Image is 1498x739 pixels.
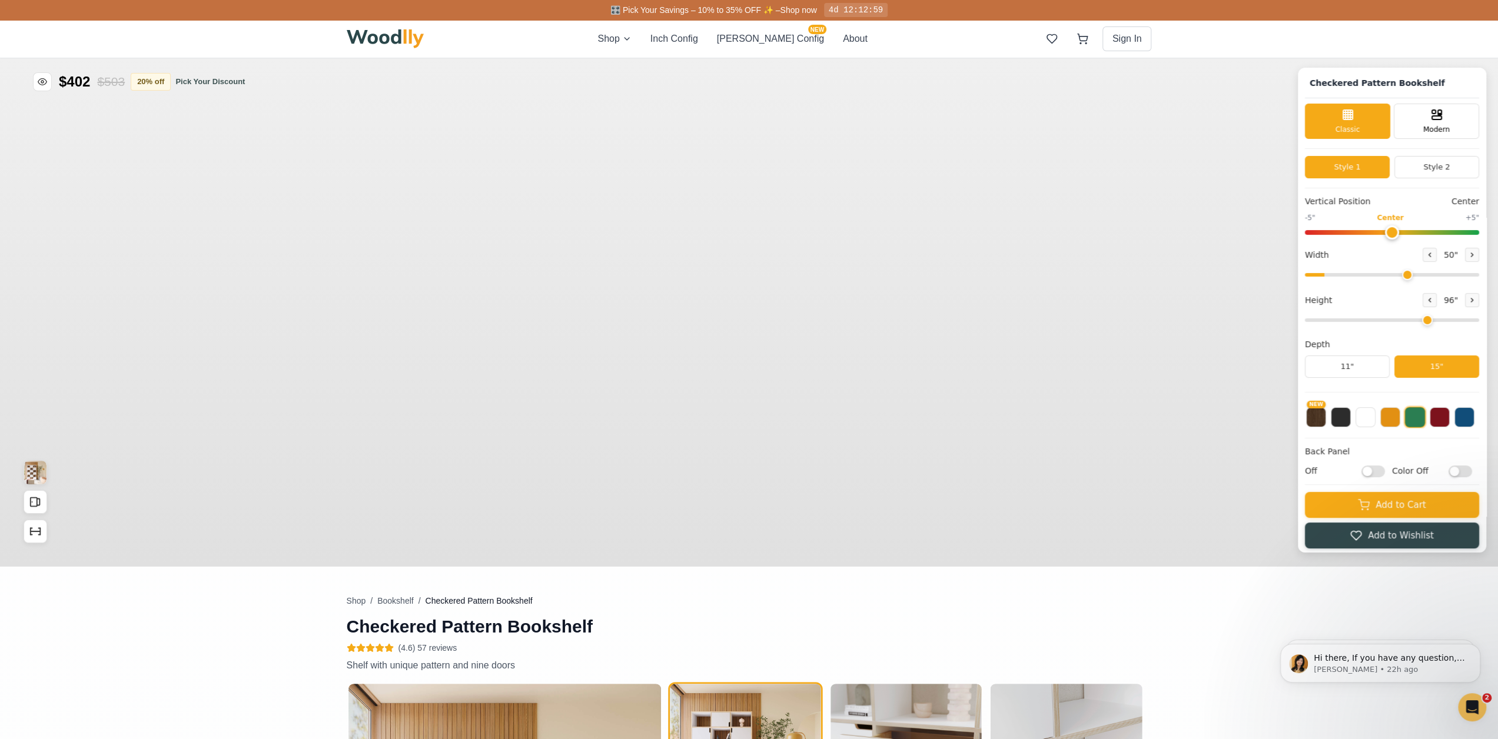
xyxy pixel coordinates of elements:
h1: Checkered Pattern Bookshelf [347,616,878,637]
span: NEW [1307,342,1326,350]
button: About [843,32,868,46]
span: Center [1452,137,1479,149]
span: (4.6) 57 reviews [398,642,457,654]
button: Blue [1454,349,1474,369]
span: Width [1305,190,1329,202]
button: [PERSON_NAME] ConfigNEW [717,32,824,46]
iframe: Intercom live chat [1458,693,1486,721]
div: 4d 12:12:59 [824,3,888,17]
h1: Click to rename [1305,16,1450,34]
button: View Gallery [24,402,47,426]
button: Pick Your Discount [175,18,245,29]
span: 🎛️ Pick Your Savings – 10% to 35% OFF ✨ – [610,5,780,15]
span: Classic [1336,66,1360,76]
span: Depth [1305,280,1330,292]
span: +5" [1466,154,1479,165]
button: Black [1331,349,1351,369]
span: Off [1305,407,1356,419]
button: Add to Wishlist [1305,464,1479,490]
input: Color Off [1449,407,1472,419]
iframe: Intercom notifications message [1263,619,1498,707]
img: Woodlly [347,29,424,48]
a: Shop now [780,5,816,15]
button: Shop [597,32,631,46]
span: Height [1305,235,1332,248]
span: Vertical Position [1305,137,1370,149]
span: 50 " [1441,190,1460,202]
p: Shelf with unique pattern and nine doors [347,658,878,673]
button: Open All Doors and Drawers [24,432,47,455]
span: 2 [1482,693,1492,703]
button: Green [1404,348,1426,369]
button: Inch Config [650,32,698,46]
span: / [418,595,421,607]
button: 20% off [131,15,171,32]
button: Sign In [1102,26,1152,51]
button: Add to Cart [1305,434,1479,460]
span: -5" [1305,154,1315,165]
button: Shop [347,595,366,607]
button: Show Dimensions [24,461,47,485]
span: Center [1377,154,1403,165]
span: / [370,595,373,607]
span: 96 " [1441,235,1460,248]
button: Red [1430,349,1450,369]
h4: Back Panel [1305,387,1479,400]
span: Color Off [1392,407,1443,419]
button: Style 2 [1394,98,1479,120]
span: NEW [808,25,826,34]
button: Yellow [1380,349,1400,369]
button: NEW [1306,349,1326,369]
button: Bookshelf [377,595,413,607]
button: 15" [1394,297,1479,319]
button: Toggle price visibility [33,14,52,33]
span: Checkered Pattern Bookshelf [425,595,532,607]
input: Off [1361,407,1385,419]
span: Modern [1423,66,1450,76]
button: 11" [1305,297,1390,319]
button: Style 1 [1305,98,1390,120]
button: White [1356,349,1376,369]
img: Gallery [24,402,46,426]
